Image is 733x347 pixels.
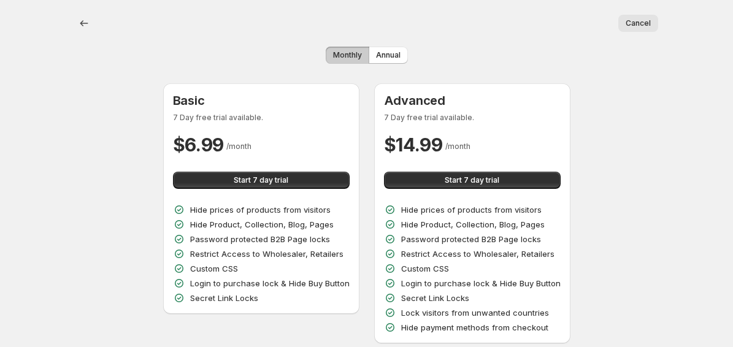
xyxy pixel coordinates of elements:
[384,113,561,123] p: 7 Day free trial available.
[384,93,561,108] h3: Advanced
[401,262,449,275] p: Custom CSS
[401,321,548,334] p: Hide payment methods from checkout
[401,307,549,319] p: Lock visitors from unwanted countries
[333,50,362,60] span: Monthly
[190,292,258,304] p: Secret Link Locks
[173,113,350,123] p: 7 Day free trial available.
[190,277,350,289] p: Login to purchase lock & Hide Buy Button
[234,175,288,185] span: Start 7 day trial
[75,15,93,32] button: back
[401,292,469,304] p: Secret Link Locks
[173,172,350,189] button: Start 7 day trial
[190,218,334,231] p: Hide Product, Collection, Blog, Pages
[445,142,470,151] span: / month
[401,233,541,245] p: Password protected B2B Page locks
[190,248,343,260] p: Restrict Access to Wholesaler, Retailers
[369,47,408,64] button: Annual
[401,204,542,216] p: Hide prices of products from visitors
[384,132,443,157] h2: $ 14.99
[226,142,251,151] span: / month
[190,204,331,216] p: Hide prices of products from visitors
[173,93,350,108] h3: Basic
[384,172,561,189] button: Start 7 day trial
[618,15,658,32] button: Cancel
[190,233,330,245] p: Password protected B2B Page locks
[326,47,369,64] button: Monthly
[401,218,545,231] p: Hide Product, Collection, Blog, Pages
[190,262,238,275] p: Custom CSS
[401,248,555,260] p: Restrict Access to Wholesaler, Retailers
[173,132,225,157] h2: $ 6.99
[401,277,561,289] p: Login to purchase lock & Hide Buy Button
[376,50,401,60] span: Annual
[626,18,651,28] span: Cancel
[445,175,499,185] span: Start 7 day trial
